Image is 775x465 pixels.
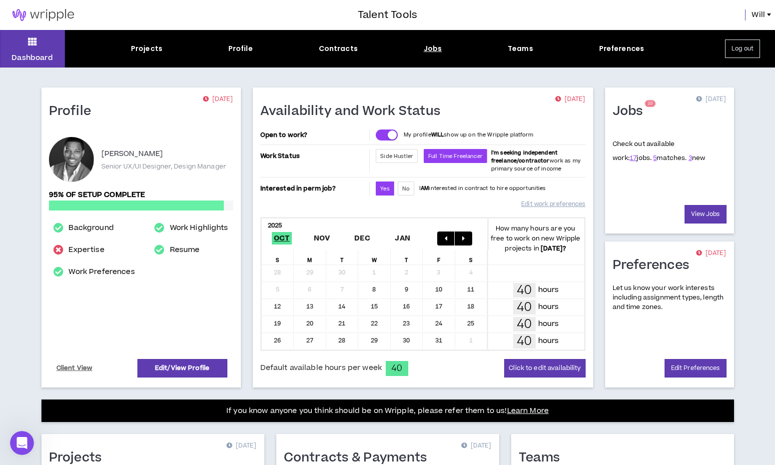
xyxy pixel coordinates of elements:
p: If you know anyone you think should be on Wripple, please refer them to us! [226,405,549,417]
a: Work Highlights [170,222,228,234]
h3: Talent Tools [358,7,417,22]
h1: Availability and Work Status [260,103,448,119]
p: I interested in contract to hire opportunities [419,184,546,192]
p: Open to work? [260,131,368,139]
div: Projects [131,43,162,54]
p: hours [538,318,559,329]
div: F [423,249,455,264]
span: 0 [650,99,654,108]
b: 2025 [268,221,282,230]
p: hours [538,301,559,312]
span: Nov [312,232,332,244]
div: Jobs [424,43,442,54]
a: Resume [170,244,200,256]
span: 1 [647,99,650,108]
p: [DATE] [555,94,585,104]
a: 3 [689,153,692,162]
span: Side Hustler [380,152,413,160]
iframe: Intercom live chat [10,431,34,455]
h1: Jobs [613,103,651,119]
strong: WILL [431,131,444,138]
div: Teams [508,43,533,54]
p: hours [538,335,559,346]
p: [DATE] [461,441,491,451]
h1: Profile [49,103,99,119]
div: Profile [228,43,253,54]
a: Expertise [68,244,104,256]
strong: AM [421,184,429,192]
span: Yes [380,185,389,192]
p: 95% of setup complete [49,189,233,200]
span: jobs. [630,153,652,162]
p: [DATE] [696,94,726,104]
sup: 10 [643,99,658,108]
a: View Jobs [685,205,727,223]
p: [DATE] [203,94,233,104]
p: [DATE] [226,441,256,451]
p: Interested in perm job? [260,181,368,195]
div: S [262,249,294,264]
a: Learn More [507,405,549,416]
span: matches. [653,153,687,162]
a: Edit/View Profile [137,359,227,377]
a: Edit work preferences [521,195,585,213]
p: Senior UX/UI Designer, Design Manager [101,162,226,171]
span: Will [752,9,765,20]
a: Client View [55,359,94,377]
a: 5 [653,153,657,162]
a: Edit Preferences [665,359,727,377]
div: T [326,249,359,264]
h1: Preferences [613,257,697,273]
p: Let us know your work interests including assignment types, length and time zones. [613,283,727,312]
span: Default available hours per week [260,362,382,373]
div: T [391,249,423,264]
p: Work Status [260,149,368,163]
span: Oct [272,232,292,244]
button: Log out [725,39,760,58]
span: Jan [393,232,412,244]
p: [DATE] [696,248,726,258]
a: Background [68,222,113,234]
span: Dec [352,232,372,244]
a: 17 [630,153,637,162]
p: How many hours are you free to work on new Wripple projects in [487,223,584,253]
div: Preferences [599,43,645,54]
button: Click to edit availability [504,359,585,377]
p: Dashboard [11,52,53,63]
div: M [294,249,326,264]
a: Work Preferences [68,266,134,278]
b: [DATE] ? [541,244,566,253]
div: Contracts [319,43,358,54]
div: S [455,249,488,264]
p: hours [538,284,559,295]
span: new [689,153,706,162]
span: No [402,185,410,192]
span: work as my primary source of income [491,149,581,172]
p: My profile show up on the Wripple platform [404,131,533,139]
b: I'm seeking independent freelance/contractor [491,149,558,164]
p: Check out available work: [613,139,706,162]
p: [PERSON_NAME] [101,148,163,160]
div: Will T. [49,137,94,182]
div: W [358,249,391,264]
